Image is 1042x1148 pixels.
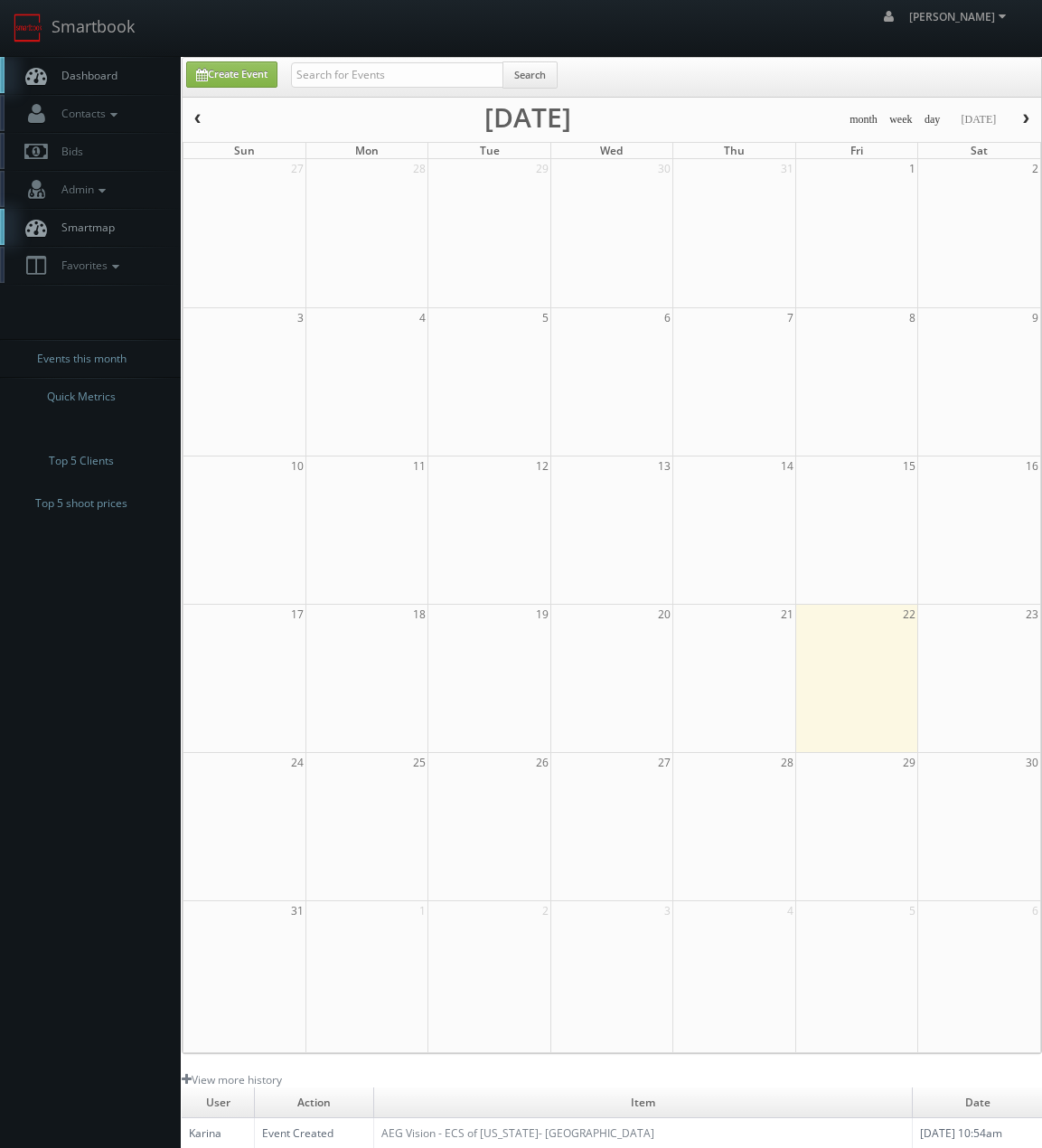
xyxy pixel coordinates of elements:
[913,1087,1042,1118] td: Date
[289,901,305,920] span: 31
[35,494,127,513] span: Top 5 shoot prices
[14,14,42,42] img: smartbook-logo.png
[724,143,745,158] span: Thu
[182,1072,282,1087] a: View more history
[418,308,427,327] span: 4
[52,68,117,83] span: Dashboard
[1024,753,1040,772] span: 30
[418,901,427,920] span: 1
[954,108,1002,131] button: [DATE]
[534,159,550,178] span: 29
[289,753,305,772] span: 24
[289,159,305,178] span: 27
[296,308,305,327] span: 3
[411,159,427,178] span: 28
[37,350,127,368] span: Events this month
[656,753,672,772] span: 27
[1024,456,1040,475] span: 16
[480,143,500,158] span: Tue
[355,143,379,158] span: Mon
[785,308,795,327] span: 7
[907,308,917,327] span: 8
[843,108,884,131] button: month
[255,1087,374,1118] td: Action
[1024,605,1040,624] span: 23
[484,108,571,127] h2: [DATE]
[540,308,550,327] span: 5
[502,61,558,89] button: Search
[779,753,795,772] span: 28
[291,62,503,88] input: Search for Events
[49,452,114,470] span: Top 5 Clients
[52,258,124,273] span: Favorites
[411,605,427,624] span: 18
[1030,308,1040,327] span: 9
[289,605,305,624] span: 17
[907,901,917,920] span: 5
[779,456,795,475] span: 14
[534,753,550,772] span: 26
[1030,159,1040,178] span: 2
[656,605,672,624] span: 20
[907,159,917,178] span: 1
[901,605,917,624] span: 22
[534,605,550,624] span: 19
[411,753,427,772] span: 25
[850,143,863,158] span: Fri
[52,220,115,235] span: Smartmap
[52,144,83,159] span: Bids
[374,1087,913,1118] td: Item
[52,106,122,121] span: Contacts
[883,108,919,131] button: week
[662,901,672,920] span: 3
[381,1125,654,1141] a: AEG Vision - ECS of [US_STATE]- [GEOGRAPHIC_DATA]
[234,143,255,158] span: Sun
[918,108,947,131] button: day
[971,143,988,158] span: Sat
[909,9,1011,24] span: [PERSON_NAME]
[600,143,623,158] span: Wed
[779,159,795,178] span: 31
[901,456,917,475] span: 15
[289,456,305,475] span: 10
[656,456,672,475] span: 13
[52,182,110,197] span: Admin
[785,901,795,920] span: 4
[662,308,672,327] span: 6
[411,456,427,475] span: 11
[656,159,672,178] span: 30
[47,388,116,406] span: Quick Metrics
[182,1087,255,1118] td: User
[534,456,550,475] span: 12
[1030,901,1040,920] span: 6
[186,61,277,88] a: Create Event
[540,901,550,920] span: 2
[779,605,795,624] span: 21
[901,753,917,772] span: 29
